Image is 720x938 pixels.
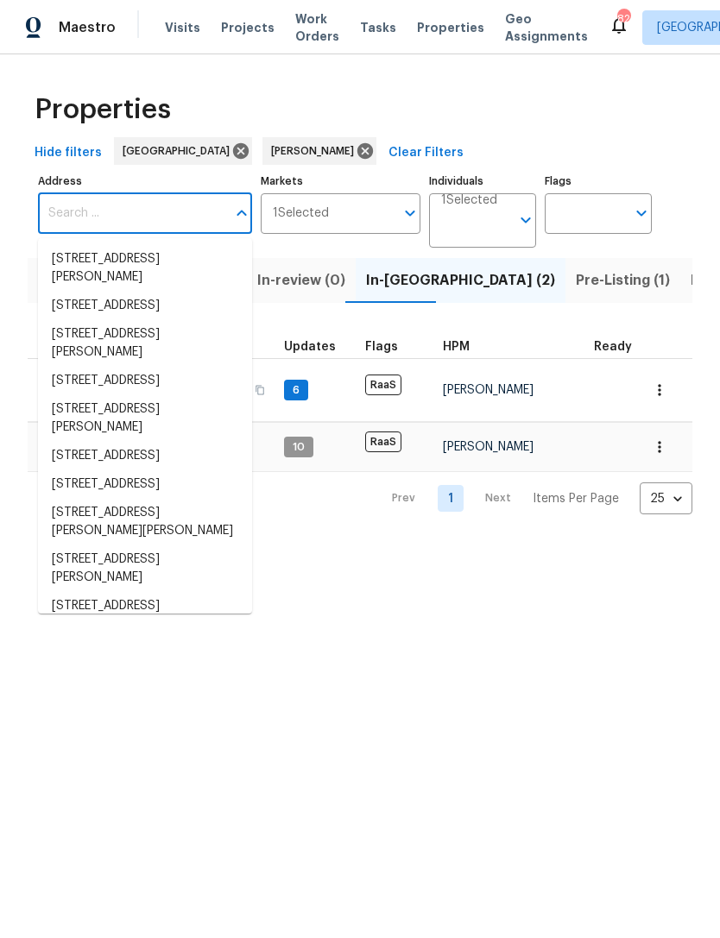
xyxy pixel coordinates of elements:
[417,19,484,36] span: Properties
[594,341,632,353] span: Ready
[366,268,555,293] span: In-[GEOGRAPHIC_DATA] (2)
[443,384,534,396] span: [PERSON_NAME]
[35,101,171,118] span: Properties
[38,545,252,592] li: [STREET_ADDRESS][PERSON_NAME]
[576,268,670,293] span: Pre-Listing (1)
[365,375,401,395] span: RaaS
[441,193,497,208] span: 1 Selected
[533,490,619,507] p: Items Per Page
[221,19,275,36] span: Projects
[382,137,471,169] button: Clear Filters
[617,10,629,28] div: 82
[38,470,252,499] li: [STREET_ADDRESS]
[123,142,237,160] span: [GEOGRAPHIC_DATA]
[38,499,252,545] li: [STREET_ADDRESS][PERSON_NAME][PERSON_NAME]
[514,208,538,232] button: Open
[38,320,252,367] li: [STREET_ADDRESS][PERSON_NAME]
[38,442,252,470] li: [STREET_ADDRESS]
[388,142,464,164] span: Clear Filters
[398,201,422,225] button: Open
[271,142,361,160] span: [PERSON_NAME]
[365,431,401,452] span: RaaS
[438,485,464,512] a: Goto page 1
[38,245,252,292] li: [STREET_ADDRESS][PERSON_NAME]
[262,137,376,165] div: [PERSON_NAME]
[286,383,306,398] span: 6
[257,268,345,293] span: In-review (0)
[59,19,116,36] span: Maestro
[38,176,252,186] label: Address
[629,201,654,225] button: Open
[545,176,652,186] label: Flags
[165,19,200,36] span: Visits
[38,395,252,442] li: [STREET_ADDRESS][PERSON_NAME]
[38,592,252,620] li: [STREET_ADDRESS]
[429,176,536,186] label: Individuals
[114,137,252,165] div: [GEOGRAPHIC_DATA]
[286,440,312,455] span: 10
[38,367,252,395] li: [STREET_ADDRESS]
[295,10,339,45] span: Work Orders
[376,482,692,514] nav: Pagination Navigation
[284,341,336,353] span: Updates
[261,176,421,186] label: Markets
[38,292,252,320] li: [STREET_ADDRESS]
[594,341,647,353] div: Earliest renovation start date (first business day after COE or Checkout)
[505,10,588,45] span: Geo Assignments
[273,206,329,221] span: 1 Selected
[443,441,534,453] span: [PERSON_NAME]
[360,22,396,34] span: Tasks
[35,142,102,164] span: Hide filters
[230,201,254,225] button: Close
[38,193,226,234] input: Search ...
[28,137,109,169] button: Hide filters
[443,341,470,353] span: HPM
[365,341,398,353] span: Flags
[640,476,692,521] div: 25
